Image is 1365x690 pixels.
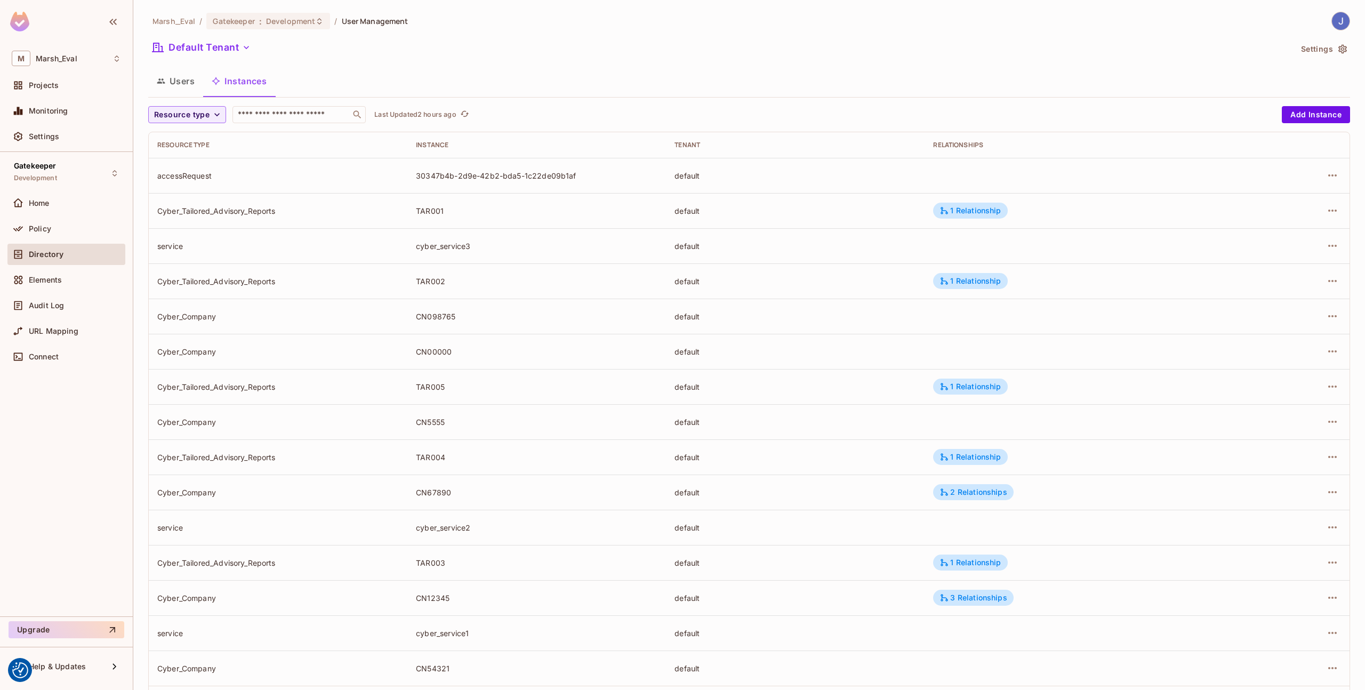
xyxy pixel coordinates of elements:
span: refresh [460,109,469,120]
div: Cyber_Tailored_Advisory_Reports [157,452,399,462]
div: Cyber_Company [157,663,399,673]
div: Relationships [933,141,1230,149]
li: / [199,16,202,26]
div: cyber_service1 [416,628,657,638]
p: Last Updated 2 hours ago [374,110,456,119]
div: Cyber_Tailored_Advisory_Reports [157,558,399,568]
span: Directory [29,250,63,259]
div: default [675,417,916,427]
button: Users [148,68,203,94]
button: refresh [459,108,471,121]
div: 30347b4b-2d9e-42b2-bda5-1c22de09b1af [416,171,657,181]
span: Audit Log [29,301,64,310]
div: Cyber_Company [157,347,399,357]
div: default [675,206,916,216]
img: Revisit consent button [12,662,28,678]
div: TAR004 [416,452,657,462]
div: CN098765 [416,311,657,322]
div: CN67890 [416,487,657,498]
div: cyber_service3 [416,241,657,251]
div: default [675,628,916,638]
div: CN00000 [416,347,657,357]
div: accessRequest [157,171,399,181]
span: Gatekeeper [14,162,57,170]
div: Cyber_Tailored_Advisory_Reports [157,382,399,392]
div: default [675,487,916,498]
div: default [675,452,916,462]
button: Upgrade [9,621,124,638]
div: default [675,311,916,322]
button: Consent Preferences [12,662,28,678]
div: Tenant [675,141,916,149]
div: default [675,382,916,392]
div: TAR003 [416,558,657,568]
span: Projects [29,81,59,90]
span: Home [29,199,50,207]
div: Cyber_Company [157,593,399,603]
span: URL Mapping [29,327,78,335]
div: CN54321 [416,663,657,673]
div: Cyber_Company [157,311,399,322]
div: Cyber_Company [157,417,399,427]
button: Resource type [148,106,226,123]
button: Add Instance [1282,106,1350,123]
div: default [675,593,916,603]
span: Elements [29,276,62,284]
div: default [675,523,916,533]
span: : [259,17,262,26]
div: cyber_service2 [416,523,657,533]
span: Workspace: Marsh_Eval [36,54,77,63]
div: Cyber_Company [157,487,399,498]
span: Settings [29,132,59,141]
button: Default Tenant [148,39,255,56]
div: TAR002 [416,276,657,286]
span: User Management [342,16,408,26]
div: CN12345 [416,593,657,603]
img: Jose Basanta [1332,12,1350,30]
div: Instance [416,141,657,149]
span: M [12,51,30,66]
div: CN5555 [416,417,657,427]
span: Click to refresh data [456,108,471,121]
div: 1 Relationship [940,206,1001,215]
div: 3 Relationships [940,593,1007,603]
div: default [675,276,916,286]
div: service [157,241,399,251]
span: Gatekeeper [213,16,254,26]
div: default [675,558,916,568]
div: default [675,241,916,251]
span: the active workspace [152,16,195,26]
div: 1 Relationship [940,452,1001,462]
button: Instances [203,68,275,94]
button: Settings [1297,41,1350,58]
div: TAR005 [416,382,657,392]
div: service [157,628,399,638]
div: Cyber_Tailored_Advisory_Reports [157,276,399,286]
span: Development [14,174,57,182]
span: Connect [29,352,59,361]
div: default [675,663,916,673]
div: service [157,523,399,533]
span: Monitoring [29,107,68,115]
div: default [675,171,916,181]
div: 1 Relationship [940,276,1001,286]
div: default [675,347,916,357]
span: Policy [29,224,51,233]
span: Help & Updates [29,662,86,671]
div: TAR001 [416,206,657,216]
div: 2 Relationships [940,487,1007,497]
span: Resource type [154,108,210,122]
li: / [334,16,337,26]
div: Resource type [157,141,399,149]
span: Development [266,16,315,26]
div: 1 Relationship [940,382,1001,391]
div: 1 Relationship [940,558,1001,567]
div: Cyber_Tailored_Advisory_Reports [157,206,399,216]
img: SReyMgAAAABJRU5ErkJggg== [10,12,29,31]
